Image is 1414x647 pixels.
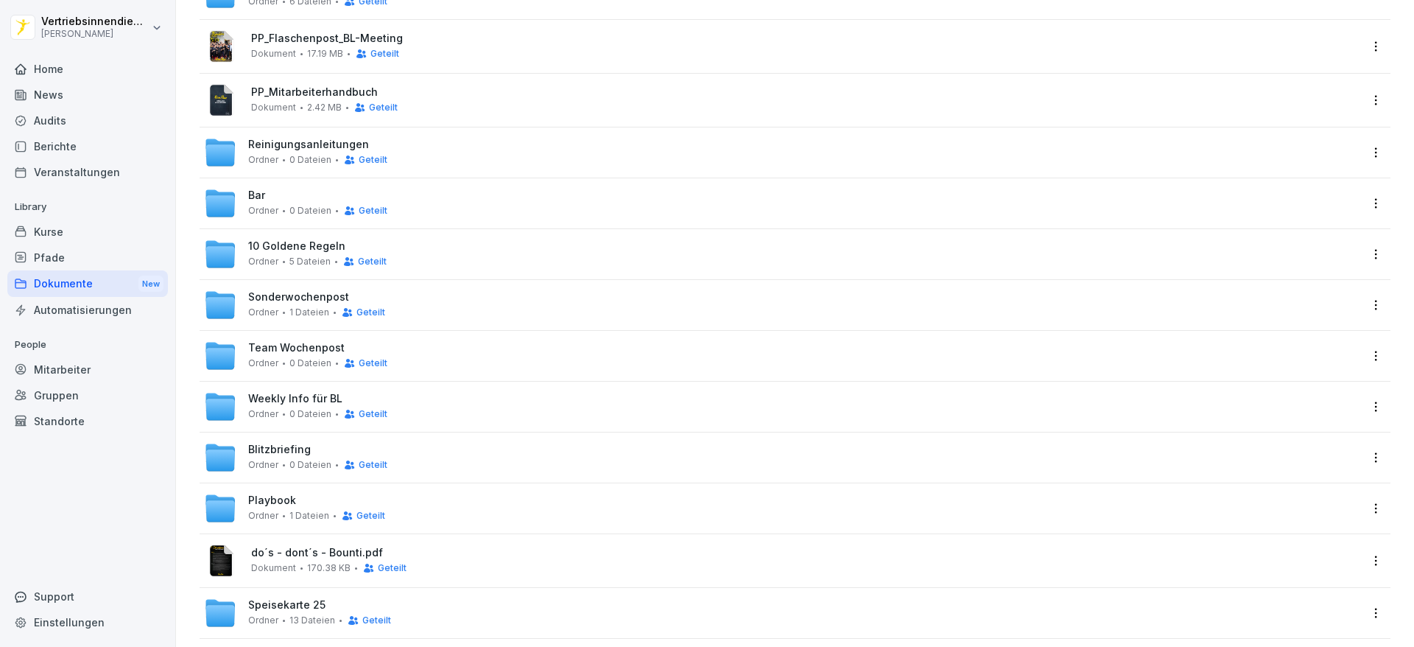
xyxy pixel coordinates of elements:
[7,245,168,270] a: Pfade
[251,102,296,113] span: Dokument
[248,206,278,216] span: Ordner
[289,511,329,521] span: 1 Dateien
[248,291,349,304] span: Sonderwochenpost
[248,139,369,151] span: Reinigungsanleitungen
[307,563,351,573] span: 170.38 KB
[248,342,345,354] span: Team Wochenpost
[204,340,1360,372] a: Team WochenpostOrdner0 DateienGeteilt
[289,206,331,216] span: 0 Dateien
[251,32,1360,45] span: PP_Flaschenpost_BL-Meeting
[251,547,1360,559] span: do´s - dont´s - Bounti.pdf
[204,597,1360,629] a: Speisekarte 25Ordner13 DateienGeteilt
[7,270,168,298] a: DokumenteNew
[7,357,168,382] a: Mitarbeiter
[204,391,1360,423] a: Weekly Info für BLOrdner0 DateienGeteilt
[248,444,311,456] span: Blitzbriefing
[359,358,387,368] span: Geteilt
[359,155,387,165] span: Geteilt
[251,563,296,573] span: Dokument
[7,584,168,609] div: Support
[7,108,168,133] a: Audits
[289,307,329,318] span: 1 Dateien
[289,256,331,267] span: 5 Dateien
[248,189,265,202] span: Bar
[41,29,149,39] p: [PERSON_NAME]
[7,195,168,219] p: Library
[359,206,387,216] span: Geteilt
[362,615,391,626] span: Geteilt
[248,409,278,419] span: Ordner
[359,460,387,470] span: Geteilt
[289,409,331,419] span: 0 Dateien
[41,15,149,28] p: Vertriebsinnendienst
[7,219,168,245] a: Kurse
[370,49,399,59] span: Geteilt
[204,289,1360,321] a: SonderwochenpostOrdner1 DateienGeteilt
[204,238,1360,270] a: 10 Goldene RegelnOrdner5 DateienGeteilt
[248,494,296,507] span: Playbook
[251,49,296,59] span: Dokument
[248,511,278,521] span: Ordner
[358,256,387,267] span: Geteilt
[307,49,343,59] span: 17.19 MB
[138,276,163,293] div: New
[248,358,278,368] span: Ordner
[378,563,407,573] span: Geteilt
[307,102,342,113] span: 2.42 MB
[7,56,168,82] a: Home
[7,270,168,298] div: Dokumente
[7,82,168,108] a: News
[248,599,326,612] span: Speisekarte 25
[7,159,168,185] a: Veranstaltungen
[289,155,331,165] span: 0 Dateien
[7,133,168,159] a: Berichte
[248,256,278,267] span: Ordner
[7,382,168,408] a: Gruppen
[369,102,398,113] span: Geteilt
[359,409,387,419] span: Geteilt
[7,333,168,357] p: People
[251,86,1360,99] span: PP_Mitarbeiterhandbuch
[289,615,335,626] span: 13 Dateien
[204,187,1360,220] a: BarOrdner0 DateienGeteilt
[356,307,385,318] span: Geteilt
[248,615,278,626] span: Ordner
[289,460,331,470] span: 0 Dateien
[204,441,1360,474] a: BlitzbriefingOrdner0 DateienGeteilt
[248,155,278,165] span: Ordner
[7,408,168,434] a: Standorte
[248,240,345,253] span: 10 Goldene Regeln
[356,511,385,521] span: Geteilt
[248,307,278,318] span: Ordner
[204,492,1360,525] a: PlaybookOrdner1 DateienGeteilt
[7,297,168,323] a: Automatisierungen
[248,393,342,405] span: Weekly Info für BL
[7,609,168,635] a: Einstellungen
[248,460,278,470] span: Ordner
[289,358,331,368] span: 0 Dateien
[204,136,1360,169] a: ReinigungsanleitungenOrdner0 DateienGeteilt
